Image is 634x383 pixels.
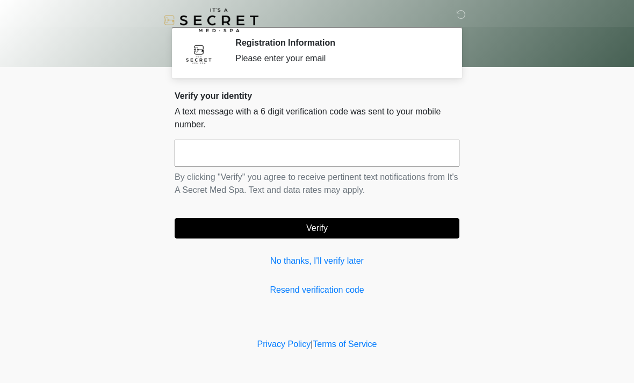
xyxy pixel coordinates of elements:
[311,339,313,349] a: |
[257,339,311,349] a: Privacy Policy
[175,171,459,197] p: By clicking "Verify" you agree to receive pertinent text notifications from It's A Secret Med Spa...
[183,38,215,70] img: Agent Avatar
[235,38,443,48] h2: Registration Information
[164,8,258,32] img: It's A Secret Med Spa Logo
[313,339,377,349] a: Terms of Service
[175,218,459,239] button: Verify
[175,255,459,268] a: No thanks, I'll verify later
[175,105,459,131] p: A text message with a 6 digit verification code was sent to your mobile number.
[175,284,459,297] a: Resend verification code
[235,52,443,65] div: Please enter your email
[175,91,459,101] h2: Verify your identity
